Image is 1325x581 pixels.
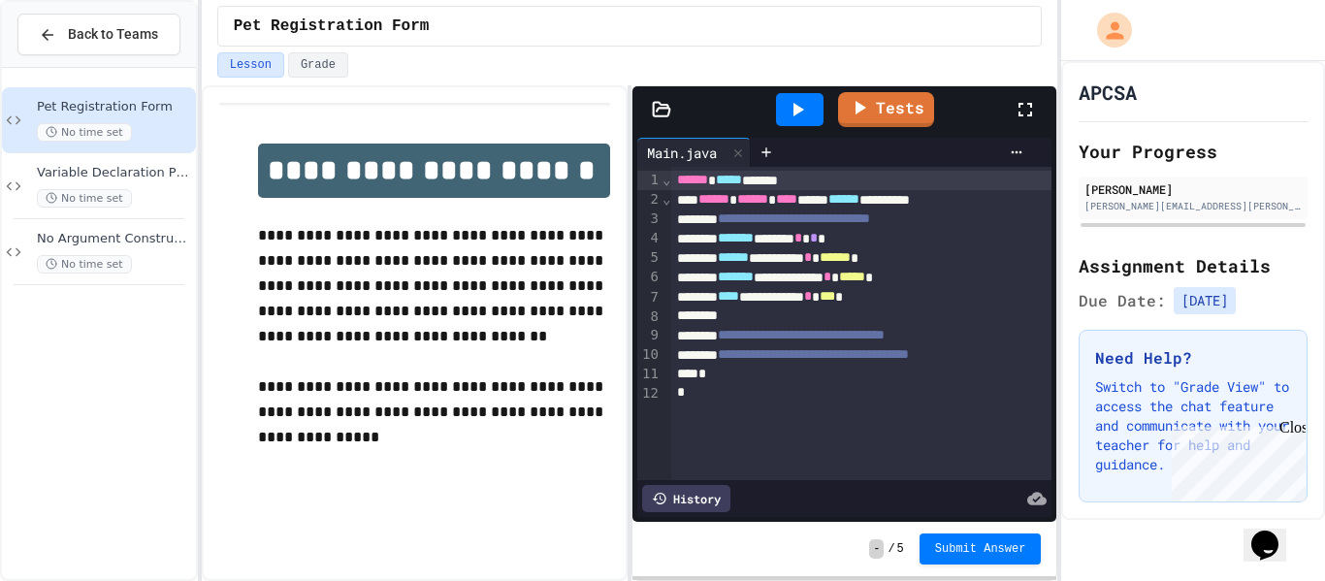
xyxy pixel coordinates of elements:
div: 2 [637,190,662,210]
button: Lesson [217,52,284,78]
span: No time set [37,255,132,274]
div: 11 [637,365,662,384]
span: 5 [897,541,904,557]
div: 5 [637,248,662,268]
span: / [888,541,894,557]
div: 4 [637,229,662,248]
span: No time set [37,189,132,208]
iframe: chat widget [1164,419,1306,501]
h2: Your Progress [1079,138,1308,165]
span: Fold line [662,191,671,207]
div: 8 [637,307,662,327]
iframe: chat widget [1244,503,1306,562]
div: 1 [637,171,662,190]
div: [PERSON_NAME] [1084,180,1302,198]
span: Submit Answer [935,541,1026,557]
span: No time set [37,123,132,142]
div: 3 [637,210,662,229]
button: Grade [288,52,348,78]
div: [PERSON_NAME][EMAIL_ADDRESS][PERSON_NAME][DOMAIN_NAME] [1084,199,1302,213]
div: Main.java [637,143,727,163]
h3: Need Help? [1095,346,1291,370]
span: Due Date: [1079,289,1166,312]
span: - [869,539,884,559]
p: Switch to "Grade View" to access the chat feature and communicate with your teacher for help and ... [1095,377,1291,474]
div: 7 [637,288,662,307]
span: Variable Declaration Practice [37,165,192,181]
div: 9 [637,326,662,345]
a: Tests [838,92,934,127]
span: Pet Registration Form [37,99,192,115]
button: Submit Answer [920,533,1042,565]
span: No Argument Constructor Practice [37,231,192,247]
h1: APCSA [1079,79,1137,106]
div: Chat with us now!Close [8,8,134,123]
div: Main.java [637,138,751,167]
h2: Assignment Details [1079,252,1308,279]
div: 6 [637,268,662,287]
div: My Account [1077,8,1137,52]
div: 12 [637,384,662,403]
span: Fold line [662,172,671,187]
div: History [642,485,730,512]
button: Back to Teams [17,14,180,55]
span: [DATE] [1174,287,1236,314]
span: Pet Registration Form [234,15,430,38]
div: 10 [637,345,662,365]
span: Back to Teams [68,24,158,45]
